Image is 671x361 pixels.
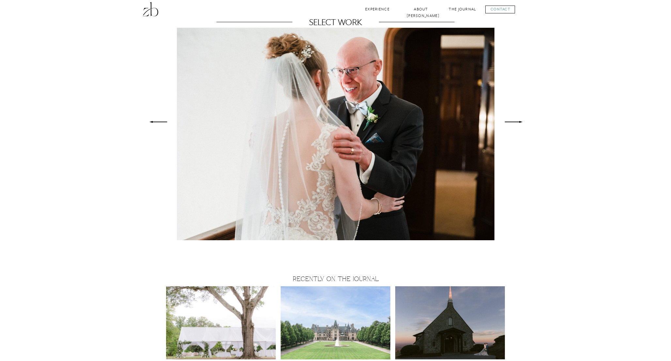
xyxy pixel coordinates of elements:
a: Cliffs at Glassy Chapel [395,286,505,359]
h3: Select Work [300,17,371,28]
a: About [PERSON_NAME] [407,6,435,12]
h2: Recently On the Journal [270,275,401,283]
img: A frontal view of the largest home in the United States, the Biltmore Estate. An Art Deco masterp... [281,286,390,359]
a: Effortless Isn’t Accidental. The Art of Luxury Wedding Photography [166,286,276,359]
a: Experience [364,6,391,12]
a: The Journal [448,6,476,12]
